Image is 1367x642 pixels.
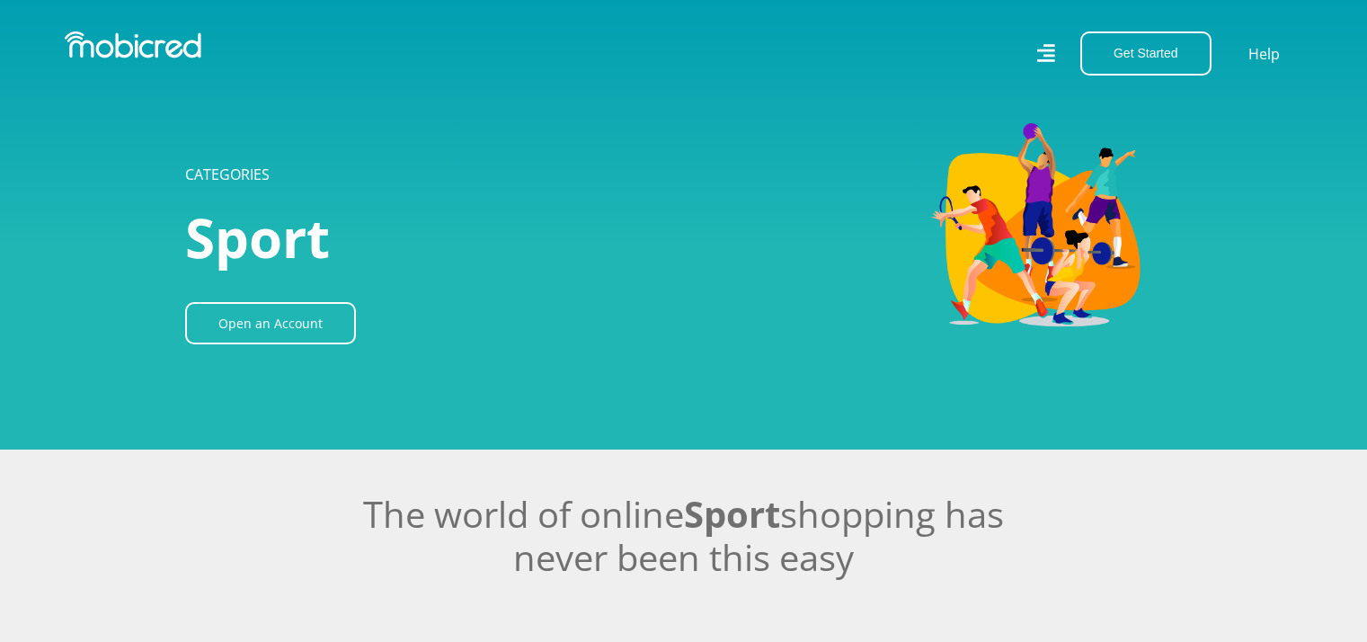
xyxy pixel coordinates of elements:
[1247,42,1281,66] a: Help
[185,302,356,344] a: Open an Account
[65,31,201,58] img: Mobicred
[185,201,330,274] span: Sport
[612,102,1183,348] img: Sport
[1080,31,1212,76] button: Get Started
[185,493,1183,579] h2: The world of online shopping has never been this easy
[185,165,270,184] a: CATEGORIES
